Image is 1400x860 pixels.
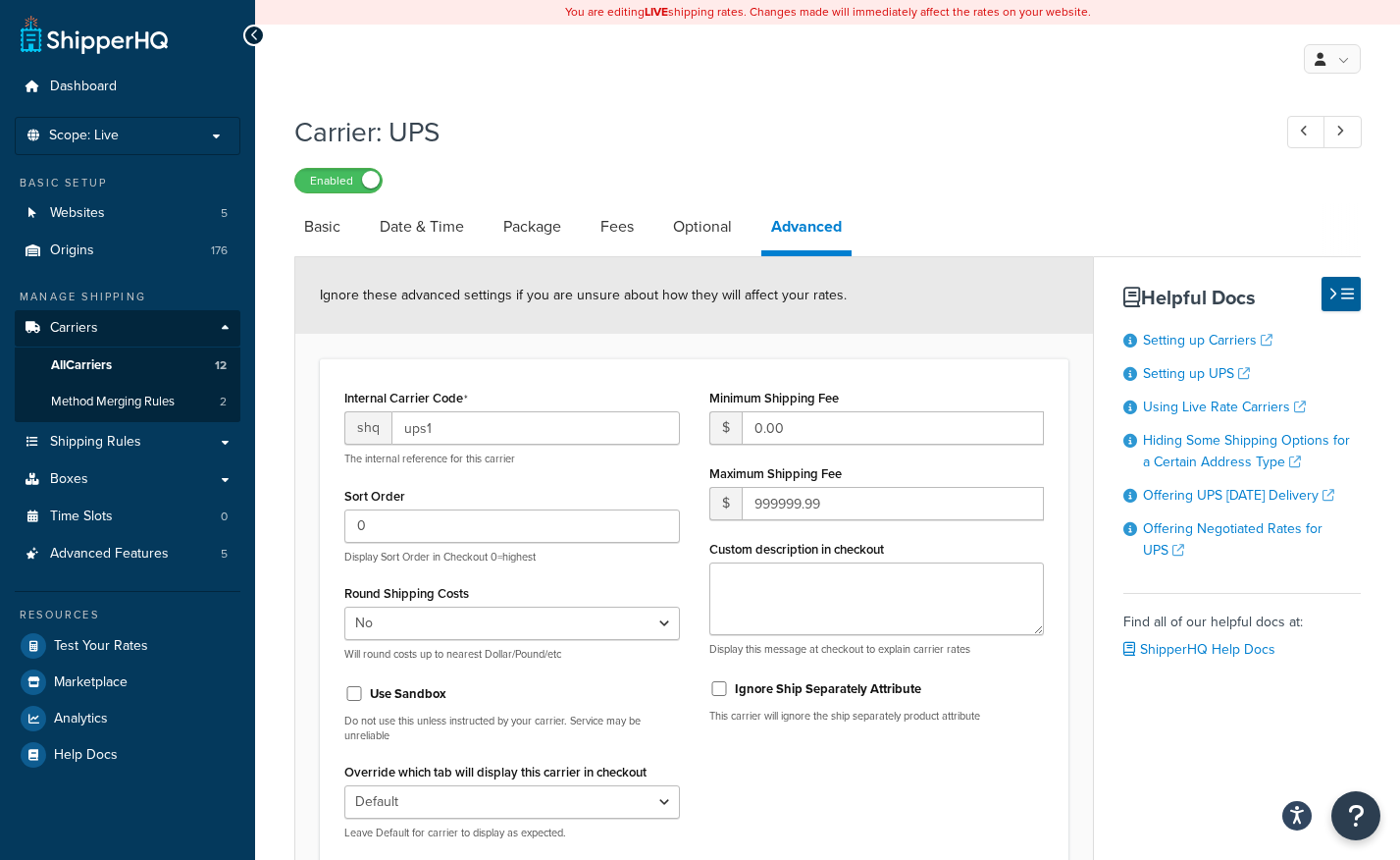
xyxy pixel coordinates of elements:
[50,320,98,337] span: Carriers
[211,242,228,259] span: 176
[761,203,852,256] a: Advanced
[294,113,1251,151] h1: Carrier: UPS
[709,709,1045,724] p: This carrier will ignore the ship separately product attribute
[1323,116,1362,148] a: Next Record
[493,203,571,250] a: Package
[15,384,240,420] li: Method Merging Rules
[15,701,240,736] a: Analytics
[54,747,118,764] span: Help Docs
[1287,116,1325,148] a: Previous Record
[221,205,228,222] span: 5
[370,203,474,250] a: Date & Time
[344,452,680,466] p: The internal reference for this carrier
[709,391,839,405] label: Minimum Shipping Fee
[15,195,240,232] a: Websites5
[1143,485,1334,506] a: Offering UPS [DATE] Delivery
[344,489,405,504] label: Sort Order
[1123,639,1275,660] a: ShipperHQ Help Docs
[344,826,680,840] p: Leave Default for carrier to display as expected.
[15,628,240,664] a: Test Your Rates
[591,203,644,250] a: Fees
[1123,287,1361,308] h3: Helpful Docs
[15,461,240,498] a: Boxes
[1143,430,1350,472] a: Hiding Some Shipping Options for a Certain Address Type
[15,665,240,700] a: Marketplace
[15,233,240,269] li: Origins
[709,411,742,445] span: $
[735,680,921,698] label: Ignore Ship Separately Attribute
[15,69,240,105] a: Dashboard
[50,471,88,488] span: Boxes
[15,348,240,384] a: AllCarriers12
[709,487,742,520] span: $
[50,546,169,563] span: Advanced Features
[221,546,228,563] span: 5
[344,765,647,779] label: Override which tab will display this carrier in checkout
[370,685,446,703] label: Use Sandbox
[15,424,240,460] a: Shipping Rules
[344,411,391,445] span: shq
[709,466,842,481] label: Maximum Shipping Fee
[15,289,240,305] div: Manage Shipping
[1331,791,1380,840] button: Open Resource Center
[51,394,175,410] span: Method Merging Rules
[54,638,148,655] span: Test Your Rates
[709,542,884,557] label: Custom description in checkout
[15,607,240,623] div: Resources
[344,586,469,601] label: Round Shipping Costs
[1143,397,1306,417] a: Using Live Rate Carriers
[1143,330,1272,350] a: Setting up Carriers
[344,550,680,564] p: Display Sort Order in Checkout 0=highest
[344,647,680,662] p: Will round costs up to nearest Dollar/Pound/etc
[49,128,119,144] span: Scope: Live
[50,242,94,259] span: Origins
[50,79,117,95] span: Dashboard
[15,310,240,422] li: Carriers
[1123,593,1361,664] div: Find all of our helpful docs at:
[54,711,108,727] span: Analytics
[709,642,1045,657] p: Display this message at checkout to explain carrier rates
[54,674,128,691] span: Marketplace
[344,714,680,744] p: Do not use this unless instructed by your carrier. Service may be unreliable
[1143,363,1250,384] a: Setting up UPS
[15,499,240,535] li: Time Slots
[15,233,240,269] a: Origins176
[1322,277,1361,311] button: Hide Help Docs
[50,434,141,451] span: Shipping Rules
[294,203,350,250] a: Basic
[221,509,228,525] span: 0
[50,205,105,222] span: Websites
[50,509,113,525] span: Time Slots
[15,499,240,535] a: Time Slots0
[320,285,847,305] span: Ignore these advanced settings if you are unsure about how they will affect your rates.
[1143,518,1322,561] a: Offering Negotiated Rates for UPS
[51,357,112,374] span: All Carriers
[215,357,227,374] span: 12
[15,175,240,191] div: Basic Setup
[645,3,668,21] b: LIVE
[663,203,742,250] a: Optional
[295,169,382,192] label: Enabled
[15,384,240,420] a: Method Merging Rules2
[220,394,227,410] span: 2
[15,195,240,232] li: Websites
[344,391,468,406] label: Internal Carrier Code
[15,310,240,347] a: Carriers
[15,737,240,773] a: Help Docs
[15,536,240,572] li: Advanced Features
[15,536,240,572] a: Advanced Features5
